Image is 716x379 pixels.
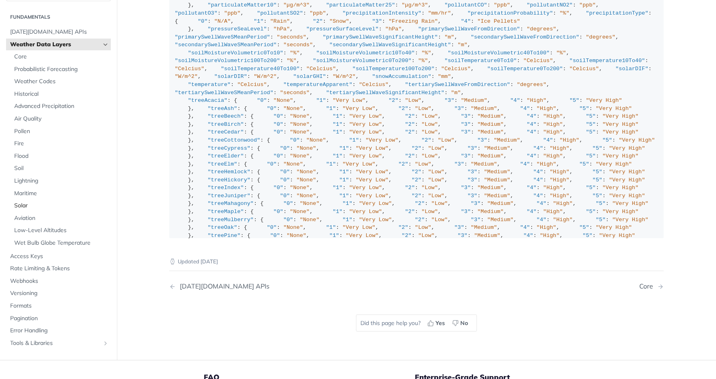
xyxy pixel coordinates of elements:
span: "4" [527,153,537,159]
span: "None" [283,161,303,167]
span: "3" [477,137,487,143]
span: "tertiarySwellWaveFromDirection" [405,82,510,88]
span: "1" [349,137,359,143]
span: "Medium" [477,129,504,135]
span: "%" [290,50,300,56]
span: "1" [254,18,263,24]
span: "soilMoistureVolumetric100To200" [175,58,280,64]
span: "5" [586,185,595,191]
span: "W/m^2" [254,73,277,80]
span: "pollutantO3" [175,10,218,16]
span: "ppb" [224,10,241,16]
a: Formats [6,300,111,312]
span: "degrees" [586,34,615,40]
span: "mm/hr" [428,10,451,16]
span: "1" [332,129,342,135]
span: "5" [593,177,602,183]
span: "4" [543,137,553,143]
span: "Low" [421,113,438,119]
span: "Very Low" [349,121,382,127]
span: "None" [283,106,303,112]
span: Pagination [10,314,109,323]
span: "pollutantCO" [444,2,487,8]
span: "Low" [428,169,444,175]
span: "treeBeech" [208,113,244,119]
span: "2" [405,129,415,135]
a: Air Quality [10,113,111,125]
span: "Medium" [477,153,504,159]
span: "soilTemperature10To40" [569,58,645,64]
span: "High" [543,153,563,159]
span: Wet Bulb Globe Temperature [14,239,109,247]
a: Aviation [10,212,111,224]
span: "pollutantSO2" [257,10,303,16]
span: "treeElder" [208,153,244,159]
a: Error Handling [6,325,111,337]
span: Weather Data Layers [10,41,100,49]
span: Versioning [10,290,109,298]
span: "soilMoistureVolumetric10To40" [316,50,415,56]
h2: Fundamentals [6,13,111,21]
span: "3" [468,169,477,175]
span: "0" [274,113,283,119]
span: "3" [461,121,470,127]
span: "seconds" [277,34,306,40]
span: "Very Low" [343,106,375,112]
a: Flood [10,150,111,162]
span: "5" [586,129,595,135]
span: "Very Low" [356,169,388,175]
span: "%" [421,50,431,56]
a: Advanced Precipitation [10,101,111,113]
span: "0" [274,129,283,135]
span: "%" [556,50,566,56]
span: "5" [586,113,595,119]
span: "3" [454,161,464,167]
span: "precipitationType" [586,10,648,16]
span: "Very Low" [343,161,375,167]
span: Core [14,53,109,61]
span: "0" [267,161,276,167]
span: "m" [451,90,461,96]
span: "High" [550,169,569,175]
span: "Freezing Rain" [388,18,438,24]
span: "1" [332,121,342,127]
span: "Medium" [461,97,487,103]
span: "3" [461,129,470,135]
span: "2" [388,97,398,103]
span: "Celcius" [306,66,336,72]
span: "soilTemperature100To200" [352,66,435,72]
span: "Very High" [602,129,638,135]
span: "Medium" [471,161,497,167]
span: "Medium" [484,169,510,175]
span: Tools & Libraries [10,339,100,347]
span: "Rain" [270,18,290,24]
span: "secondarySwellWaveSMeanPeriod" [175,42,277,48]
span: "None" [296,177,316,183]
span: "1" [339,145,349,151]
span: "tertiarySwellWaveSMeanPeriod" [175,90,274,96]
span: "Very Low" [332,97,365,103]
span: "Low" [421,129,438,135]
span: "tertiarySwellWaveSignificantHeight" [326,90,444,96]
span: Solar [14,202,109,210]
span: "High" [560,137,580,143]
a: Solar [10,200,111,212]
span: "None" [290,113,310,119]
a: [DATE][DOMAIN_NAME] APIs [6,26,111,38]
span: "3" [461,153,470,159]
span: "5" [586,121,595,127]
span: Flood [14,152,109,160]
span: "Very Low" [356,145,388,151]
a: Access Keys [6,250,111,263]
a: Versioning [6,288,111,300]
span: "soilMoistureVolumetric0To200" [313,58,412,64]
span: "%" [287,58,296,64]
span: "None" [290,121,310,127]
span: "3" [444,97,454,103]
a: Tools & LibrariesShow subpages for Tools & Libraries [6,337,111,349]
span: "5" [593,145,602,151]
span: "solarGHI" [293,73,326,80]
span: "0" [257,97,267,103]
span: "4" [527,129,537,135]
span: "precipitationProbability" [468,10,553,16]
